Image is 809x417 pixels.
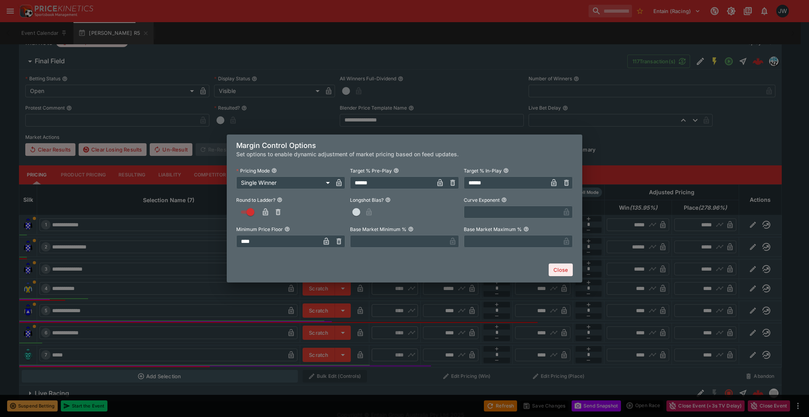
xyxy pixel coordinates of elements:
[350,226,406,233] p: Base Market Minimum %
[464,197,500,203] p: Curve Exponent
[271,168,277,173] button: Pricing Mode
[236,226,283,233] p: Minimum Price Floor
[277,197,282,203] button: Round to Ladder?
[236,176,333,189] div: Single Winner
[464,167,502,174] p: Target % In-Play
[385,197,391,203] button: Longshot Bias?
[549,263,573,276] button: Close
[501,197,507,203] button: Curve Exponent
[350,197,384,203] p: Longshot Bias?
[408,226,414,232] button: Base Market Minimum %
[236,167,270,174] p: Pricing Mode
[236,150,573,158] h6: Set options to enable dynamic adjustment of market pricing based on feed updates.
[284,226,290,232] button: Minimum Price Floor
[236,197,275,203] p: Round to Ladder?
[236,141,573,150] h5: Margin Control Options
[523,226,529,232] button: Base Market Maximum %
[503,168,509,173] button: Target % In-Play
[393,168,399,173] button: Target % Pre-Play
[350,167,392,174] p: Target % Pre-Play
[464,226,522,233] p: Base Market Maximum %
